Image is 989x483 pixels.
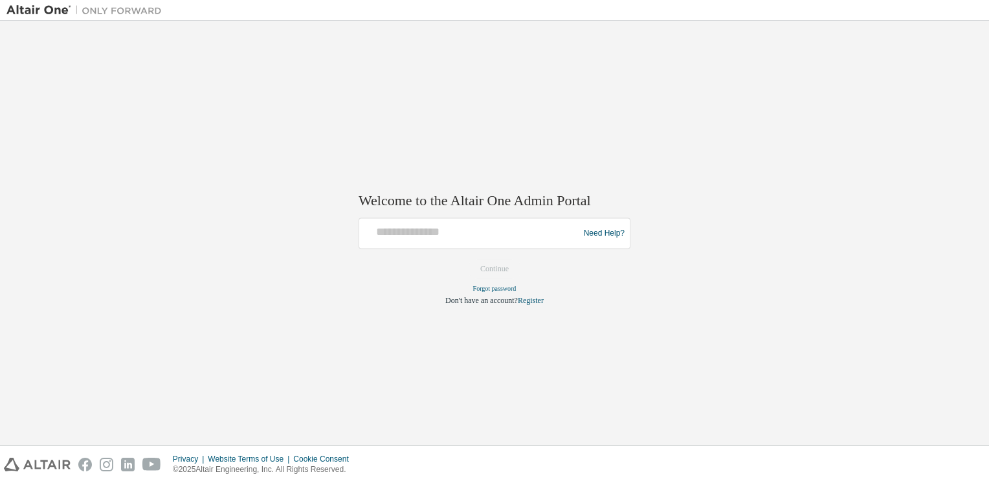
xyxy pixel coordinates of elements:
div: Cookie Consent [293,454,356,464]
img: altair_logo.svg [4,458,71,471]
img: facebook.svg [78,458,92,471]
img: instagram.svg [100,458,113,471]
h2: Welcome to the Altair One Admin Portal [359,192,630,210]
div: Privacy [173,454,208,464]
a: Forgot password [473,286,517,293]
img: linkedin.svg [121,458,135,471]
img: youtube.svg [142,458,161,471]
div: Website Terms of Use [208,454,293,464]
span: Don't have an account? [445,297,518,306]
img: Altair One [6,4,168,17]
p: © 2025 Altair Engineering, Inc. All Rights Reserved. [173,464,357,475]
a: Register [518,297,544,306]
a: Need Help? [584,233,625,234]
